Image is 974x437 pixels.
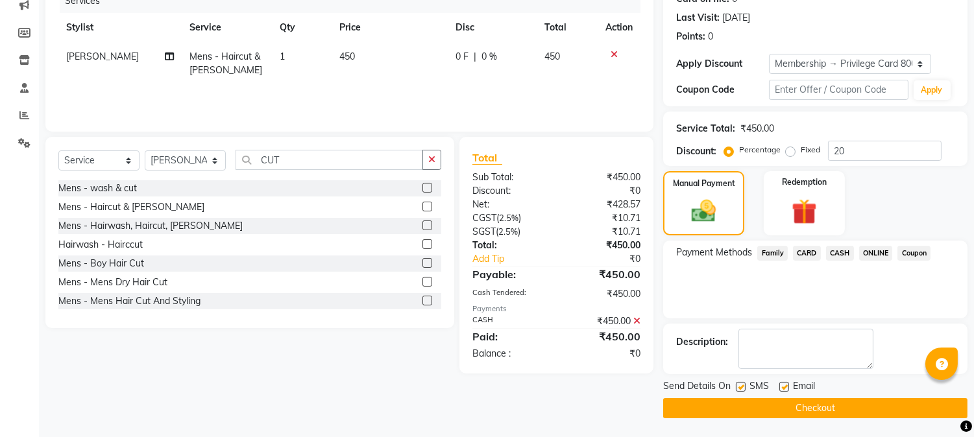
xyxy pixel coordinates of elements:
[66,51,139,62] span: [PERSON_NAME]
[557,211,651,225] div: ₹10.71
[58,200,204,214] div: Mens - Haircut & [PERSON_NAME]
[676,30,705,43] div: Points:
[676,83,769,97] div: Coupon Code
[463,171,557,184] div: Sub Total:
[557,314,651,328] div: ₹450.00
[769,80,908,100] input: Enter Offer / Coupon Code
[463,225,557,239] div: ( )
[463,314,557,328] div: CASH
[58,182,137,195] div: Mens - wash & cut
[676,335,728,349] div: Description:
[463,211,557,225] div: ( )
[801,144,820,156] label: Fixed
[793,379,815,396] span: Email
[676,246,752,259] span: Payment Methods
[474,50,476,64] span: |
[463,184,557,198] div: Discount:
[826,246,854,261] span: CASH
[676,122,735,136] div: Service Total:
[572,252,651,266] div: ₹0
[472,226,496,237] span: SGST
[272,13,332,42] th: Qty
[557,198,651,211] div: ₹428.57
[914,80,951,100] button: Apply
[456,50,469,64] span: 0 F
[557,184,651,198] div: ₹0
[782,176,827,188] label: Redemption
[557,287,651,301] div: ₹450.00
[481,50,497,64] span: 0 %
[280,51,285,62] span: 1
[897,246,931,261] span: Coupon
[676,57,769,71] div: Apply Discount
[557,239,651,252] div: ₹450.00
[236,150,423,170] input: Search or Scan
[463,252,572,266] a: Add Tip
[676,145,716,158] div: Discount:
[463,266,557,282] div: Payable:
[463,239,557,252] div: Total:
[676,11,720,25] div: Last Visit:
[58,294,201,308] div: Mens - Mens Hair Cut And Styling
[859,246,893,261] span: ONLINE
[557,171,651,184] div: ₹450.00
[545,51,561,62] span: 450
[557,347,651,360] div: ₹0
[557,266,651,282] div: ₹450.00
[793,246,821,261] span: CARD
[757,246,788,261] span: Family
[499,213,518,223] span: 2.5%
[598,13,640,42] th: Action
[663,398,968,418] button: Checkout
[190,51,263,76] span: Mens - Haircut & [PERSON_NAME]
[537,13,598,42] th: Total
[463,329,557,344] div: Paid:
[673,178,735,189] label: Manual Payment
[472,303,640,314] div: Payments
[784,196,825,228] img: _gift.svg
[498,226,518,237] span: 2.5%
[472,212,496,224] span: CGST
[448,13,537,42] th: Disc
[332,13,448,42] th: Price
[663,379,731,396] span: Send Details On
[472,151,502,165] span: Total
[463,198,557,211] div: Net:
[58,219,243,233] div: Mens - Hairwash, Haircut, [PERSON_NAME]
[749,379,769,396] span: SMS
[58,257,144,270] div: Mens - Boy Hair Cut
[739,144,781,156] label: Percentage
[58,276,167,289] div: Mens - Mens Dry Hair Cut
[58,13,182,42] th: Stylist
[339,51,355,62] span: 450
[557,225,651,239] div: ₹10.71
[684,197,723,225] img: _cash.svg
[557,329,651,344] div: ₹450.00
[708,30,713,43] div: 0
[722,11,750,25] div: [DATE]
[740,122,774,136] div: ₹450.00
[463,347,557,360] div: Balance :
[182,13,273,42] th: Service
[58,238,143,252] div: Hairwash - Hairccut
[463,287,557,301] div: Cash Tendered:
